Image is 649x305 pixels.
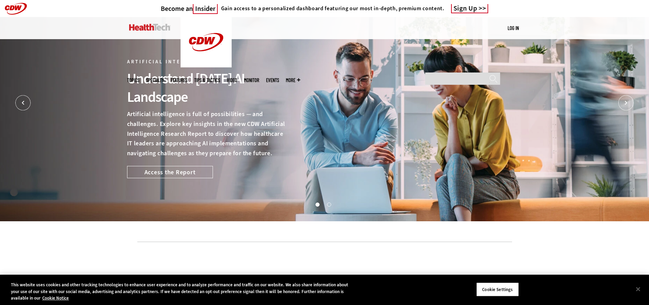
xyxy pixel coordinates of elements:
[286,78,300,83] span: More
[15,95,31,111] button: Prev
[227,78,237,83] a: Video
[42,295,69,301] a: More information about your privacy
[631,282,646,296] button: Close
[171,78,187,83] a: Features
[218,5,444,12] a: Gain access to a personalized dashboard featuring our most in-depth, premium content.
[618,95,634,111] button: Next
[244,78,259,83] a: MonITor
[476,282,519,296] button: Cookie Settings
[127,109,285,158] p: Artificial intelligence is full of possibilities — and challenges. Explore key insights in the ne...
[193,4,218,14] span: Insider
[129,24,170,31] img: Home
[127,78,139,83] span: Topics
[11,282,357,302] div: This website uses cookies and other tracking technologies to enhance user experience and to analy...
[508,25,519,31] a: Log in
[194,78,220,83] a: Tips & Tactics
[127,69,285,106] div: Understand [DATE] AI Landscape
[161,4,218,13] a: Become anInsider
[127,166,213,178] a: Access the Report
[266,78,279,83] a: Events
[146,78,164,83] span: Specialty
[221,5,444,12] h4: Gain access to a personalized dashboard featuring our most in-depth, premium content.
[327,203,330,206] button: 2 of 2
[315,203,319,206] button: 1 of 2
[161,4,218,13] h3: Become an
[181,62,232,69] a: CDW
[181,17,232,67] img: Home
[508,25,519,32] div: User menu
[451,4,489,13] a: Sign Up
